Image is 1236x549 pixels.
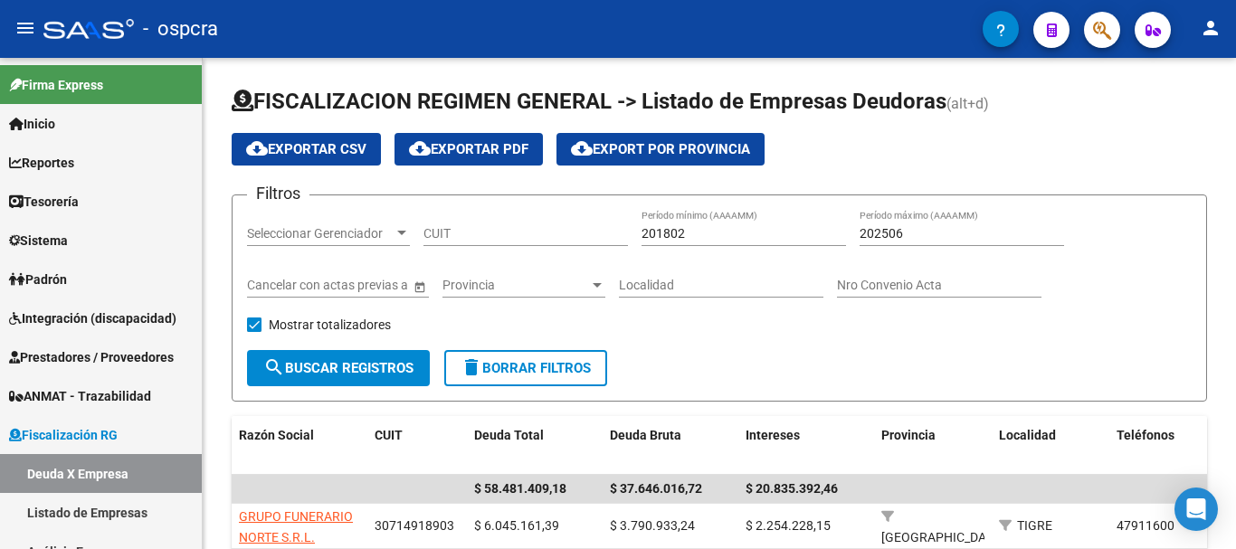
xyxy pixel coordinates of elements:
span: Buscar Registros [263,360,414,376]
span: Firma Express [9,75,103,95]
datatable-header-cell: Razón Social [232,416,367,476]
span: $ 58.481.409,18 [474,481,566,496]
span: TIGRE [1017,518,1052,533]
mat-icon: menu [14,17,36,39]
datatable-header-cell: Provincia [874,416,992,476]
mat-icon: search [263,356,285,378]
span: Sistema [9,231,68,251]
span: Provincia [442,278,589,293]
span: 47911600 [1117,518,1174,533]
span: ANMAT - Trazabilidad [9,386,151,406]
datatable-header-cell: CUIT [367,416,467,476]
button: Export por Provincia [556,133,765,166]
button: Exportar PDF [395,133,543,166]
span: Mostrar totalizadores [269,314,391,336]
mat-icon: cloud_download [571,137,593,159]
span: Inicio [9,114,55,134]
span: $ 2.254.228,15 [746,518,831,533]
mat-icon: cloud_download [246,137,268,159]
h3: Filtros [247,181,309,206]
div: Open Intercom Messenger [1174,487,1218,531]
span: Tesorería [9,192,79,212]
mat-icon: cloud_download [409,137,431,159]
span: Deuda Total [474,428,544,442]
span: Prestadores / Proveedores [9,347,174,367]
span: Teléfonos [1117,428,1174,442]
span: $ 6.045.161,39 [474,518,559,533]
span: Padrón [9,270,67,289]
span: Seleccionar Gerenciador [247,226,394,241]
span: Export por Provincia [571,141,750,157]
datatable-header-cell: Intereses [738,416,874,476]
mat-icon: person [1200,17,1222,39]
span: [GEOGRAPHIC_DATA] [881,530,1003,544]
span: (alt+d) [946,95,989,112]
mat-icon: delete [461,356,482,378]
span: $ 37.646.016,72 [610,481,702,496]
span: Fiscalización RG [9,425,118,445]
span: Exportar CSV [246,141,366,157]
datatable-header-cell: Deuda Bruta [603,416,738,476]
button: Buscar Registros [247,350,430,386]
span: GRUPO FUNERARIO NORTE S.R.L. [239,509,353,544]
span: $ 3.790.933,24 [610,518,695,533]
span: - ospcra [143,9,218,49]
span: $ 20.835.392,46 [746,481,838,496]
span: FISCALIZACION REGIMEN GENERAL -> Listado de Empresas Deudoras [232,89,946,114]
button: Borrar Filtros [444,350,607,386]
button: Exportar CSV [232,133,381,166]
span: Localidad [999,428,1056,442]
span: Deuda Bruta [610,428,681,442]
span: Reportes [9,153,74,173]
span: 30714918903 [375,518,454,533]
span: Intereses [746,428,800,442]
button: Open calendar [410,277,429,296]
span: Borrar Filtros [461,360,591,376]
span: Integración (discapacidad) [9,308,176,328]
datatable-header-cell: Deuda Total [467,416,603,476]
datatable-header-cell: Localidad [992,416,1109,476]
span: Exportar PDF [409,141,528,157]
span: Razón Social [239,428,314,442]
span: Provincia [881,428,936,442]
span: CUIT [375,428,403,442]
